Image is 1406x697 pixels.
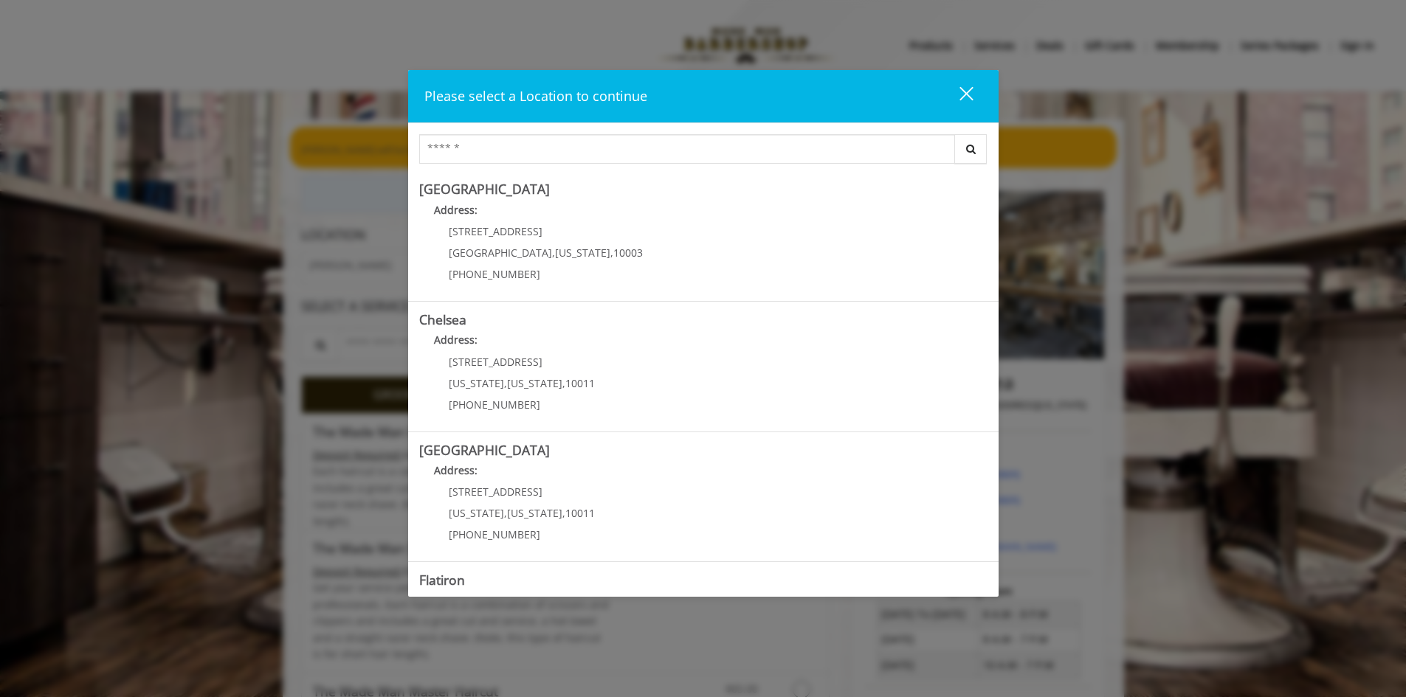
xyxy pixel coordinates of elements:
[449,376,504,390] span: [US_STATE]
[419,134,988,171] div: Center Select
[613,246,643,260] span: 10003
[932,81,982,111] button: close dialog
[504,506,507,520] span: ,
[419,134,955,164] input: Search Center
[449,506,504,520] span: [US_STATE]
[434,333,478,347] b: Address:
[449,267,540,281] span: [PHONE_NUMBER]
[507,506,562,520] span: [US_STATE]
[565,376,595,390] span: 10011
[555,246,610,260] span: [US_STATE]
[419,180,550,198] b: [GEOGRAPHIC_DATA]
[449,527,540,541] span: [PHONE_NUMBER]
[610,246,613,260] span: ,
[449,224,542,238] span: [STREET_ADDRESS]
[449,355,542,369] span: [STREET_ADDRESS]
[552,246,555,260] span: ,
[562,376,565,390] span: ,
[562,506,565,520] span: ,
[424,87,647,105] span: Please select a Location to continue
[565,506,595,520] span: 10011
[434,463,478,477] b: Address:
[942,86,972,108] div: close dialog
[962,144,979,154] i: Search button
[507,376,562,390] span: [US_STATE]
[419,311,466,328] b: Chelsea
[419,571,465,589] b: Flatiron
[449,485,542,499] span: [STREET_ADDRESS]
[449,398,540,412] span: [PHONE_NUMBER]
[449,246,552,260] span: [GEOGRAPHIC_DATA]
[419,441,550,459] b: [GEOGRAPHIC_DATA]
[504,376,507,390] span: ,
[434,203,478,217] b: Address:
